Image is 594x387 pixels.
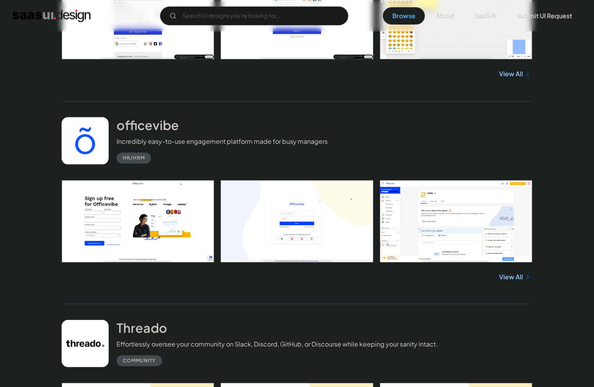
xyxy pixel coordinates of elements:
[123,153,145,163] div: HR/HRM
[426,7,464,24] a: About
[160,6,348,25] form: Email Form
[117,320,167,336] h2: Threado
[123,356,156,365] div: Community
[117,320,167,339] a: Threado
[117,117,179,137] a: officevibe
[160,6,348,25] input: Search UI designs you're looking for...
[508,7,581,24] a: Submit UI Request
[13,9,91,22] a: home
[499,272,523,282] a: View All
[465,7,506,24] a: SaaS Ai
[117,137,328,146] div: Incredibly easy-to-use engagement platform made for busy managers
[117,117,179,133] h2: officevibe
[117,339,438,349] div: Effortlessly oversee your community on Slack, Discord, GitHub, or Discourse while keeping your sa...
[499,69,523,79] a: View All
[383,7,425,24] a: Browse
